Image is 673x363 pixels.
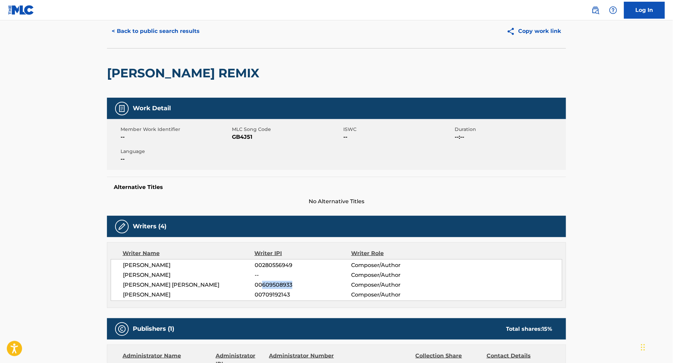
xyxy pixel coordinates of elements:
div: Drag [641,337,645,358]
img: Work Detail [118,104,126,113]
iframe: Chat Widget [639,330,673,363]
a: Public Search [589,3,602,17]
img: Writers [118,223,126,231]
span: Language [121,148,230,155]
div: Writer Name [123,249,255,257]
h5: Publishers (1) [133,325,174,333]
span: Composer/Author [351,291,439,299]
button: < Back to public search results [107,23,204,40]
span: 00709192143 [255,291,351,299]
span: --:-- [455,133,564,141]
span: [PERSON_NAME] [PERSON_NAME] [123,281,255,289]
span: Composer/Author [351,261,439,269]
span: Composer/Author [351,271,439,279]
span: Composer/Author [351,281,439,289]
span: 00609508933 [255,281,351,289]
h5: Work Detail [133,104,171,112]
a: Log In [624,2,665,19]
span: ISWC [343,126,453,133]
span: -- [343,133,453,141]
h5: Writers (4) [133,223,166,230]
div: Total shares: [506,325,552,333]
span: Member Work Identifier [121,126,230,133]
img: MLC Logo [8,5,34,15]
h2: [PERSON_NAME] REMIX [107,65,263,81]
div: Writer IPI [255,249,351,257]
div: Writer Role [351,249,439,257]
h5: Alternative Titles [114,184,559,191]
span: -- [121,133,230,141]
span: 00280556949 [255,261,351,269]
span: [PERSON_NAME] [123,261,255,269]
img: help [609,6,617,14]
span: No Alternative Titles [107,197,566,206]
span: [PERSON_NAME] [123,291,255,299]
span: Duration [455,126,564,133]
span: GB4J51 [232,133,342,141]
span: 15 % [542,326,552,332]
span: [PERSON_NAME] [123,271,255,279]
span: -- [255,271,351,279]
img: Publishers [118,325,126,333]
div: Help [606,3,620,17]
button: Copy work link [502,23,566,40]
span: -- [121,155,230,163]
img: Copy work link [507,27,519,36]
span: MLC Song Code [232,126,342,133]
img: search [592,6,600,14]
